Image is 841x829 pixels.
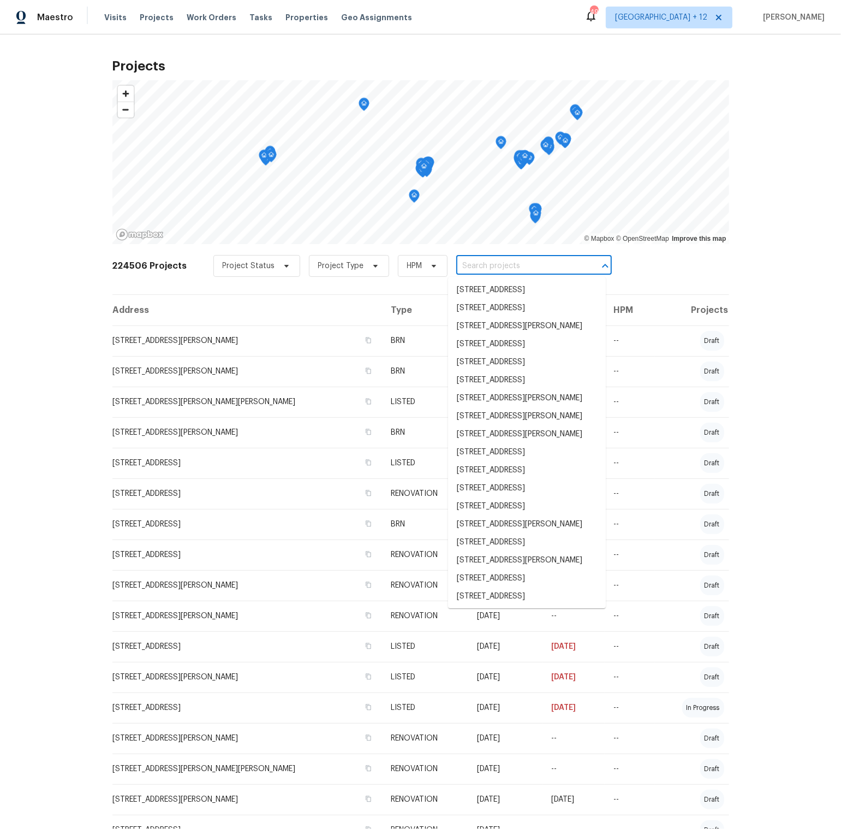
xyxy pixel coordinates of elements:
[700,453,724,473] div: draft
[382,356,468,387] td: BRN
[341,12,412,23] span: Geo Assignments
[542,631,605,662] td: [DATE]
[605,509,654,540] td: --
[112,754,383,784] td: [STREET_ADDRESS][PERSON_NAME][PERSON_NAME]
[112,478,383,509] td: [STREET_ADDRESS]
[265,146,276,163] div: Map marker
[524,152,535,169] div: Map marker
[448,371,606,389] li: [STREET_ADDRESS]
[468,723,542,754] td: [DATE]
[605,295,654,325] th: HPM
[517,152,528,169] div: Map marker
[423,157,434,174] div: Map marker
[112,509,383,540] td: [STREET_ADDRESS]
[37,12,73,23] span: Maestro
[112,692,383,723] td: [STREET_ADDRESS]
[363,427,373,437] button: Copy Address
[572,107,583,124] div: Map marker
[448,299,606,317] li: [STREET_ADDRESS]
[112,631,383,662] td: [STREET_ADDRESS]
[112,570,383,601] td: [STREET_ADDRESS][PERSON_NAME]
[382,723,468,754] td: RENOVATION
[363,549,373,559] button: Copy Address
[590,7,598,17] div: 496
[584,235,615,242] a: Mapbox
[448,606,606,624] li: [STREET_ADDRESS]
[118,102,134,117] button: Zoom out
[448,425,606,443] li: [STREET_ADDRESS][PERSON_NAME]
[542,662,605,692] td: [DATE]
[363,366,373,376] button: Copy Address
[605,325,654,356] td: --
[542,754,605,784] td: --
[363,519,373,529] button: Copy Address
[759,12,825,23] span: [PERSON_NAME]
[448,335,606,353] li: [STREET_ADDRESS]
[112,448,383,478] td: [STREET_ADDRESS]
[468,754,542,784] td: [DATE]
[555,132,566,149] div: Map marker
[421,158,432,175] div: Map marker
[448,389,606,407] li: [STREET_ADDRESS][PERSON_NAME]
[605,631,654,662] td: --
[363,794,373,804] button: Copy Address
[700,790,724,809] div: draft
[605,540,654,570] td: --
[382,325,468,356] td: BRN
[116,228,164,241] a: Mapbox homepage
[700,362,724,381] div: draft
[112,601,383,631] td: [STREET_ADDRESS][PERSON_NAME]
[259,150,270,167] div: Map marker
[700,667,724,687] div: draft
[700,331,724,351] div: draft
[363,641,373,651] button: Copy Address
[448,353,606,371] li: [STREET_ADDRESS]
[605,356,654,387] td: --
[187,12,236,23] span: Work Orders
[363,396,373,406] button: Copy Address
[382,387,468,417] td: LISTED
[112,80,729,244] canvas: Map
[363,458,373,467] button: Copy Address
[415,163,426,180] div: Map marker
[448,443,606,461] li: [STREET_ADDRESS]
[363,488,373,498] button: Copy Address
[448,407,606,425] li: [STREET_ADDRESS][PERSON_NAME]
[382,478,468,509] td: RENOVATION
[118,86,134,102] button: Zoom in
[112,540,383,570] td: [STREET_ADDRESS]
[382,692,468,723] td: LISTED
[700,729,724,748] div: draft
[407,260,422,271] span: HPM
[542,723,605,754] td: --
[520,150,530,167] div: Map marker
[544,140,554,157] div: Map marker
[422,157,433,174] div: Map marker
[560,133,571,150] div: Map marker
[514,150,525,167] div: Map marker
[516,156,527,173] div: Map marker
[419,161,430,177] div: Map marker
[605,723,654,754] td: --
[416,158,427,175] div: Map marker
[468,601,542,631] td: [DATE]
[468,662,542,692] td: [DATE]
[448,516,606,534] li: [STREET_ADDRESS][PERSON_NAME]
[382,570,468,601] td: RENOVATION
[382,295,468,325] th: Type
[112,662,383,692] td: [STREET_ADDRESS][PERSON_NAME]
[700,545,724,565] div: draft
[112,784,383,815] td: [STREET_ADDRESS][PERSON_NAME]
[363,611,373,620] button: Copy Address
[700,576,724,595] div: draft
[654,295,729,325] th: Projects
[700,484,724,504] div: draft
[363,702,373,712] button: Copy Address
[598,258,613,274] button: Close
[605,601,654,631] td: --
[363,580,373,590] button: Copy Address
[529,203,540,220] div: Map marker
[468,784,542,815] td: [DATE]
[700,423,724,442] div: draft
[605,692,654,723] td: --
